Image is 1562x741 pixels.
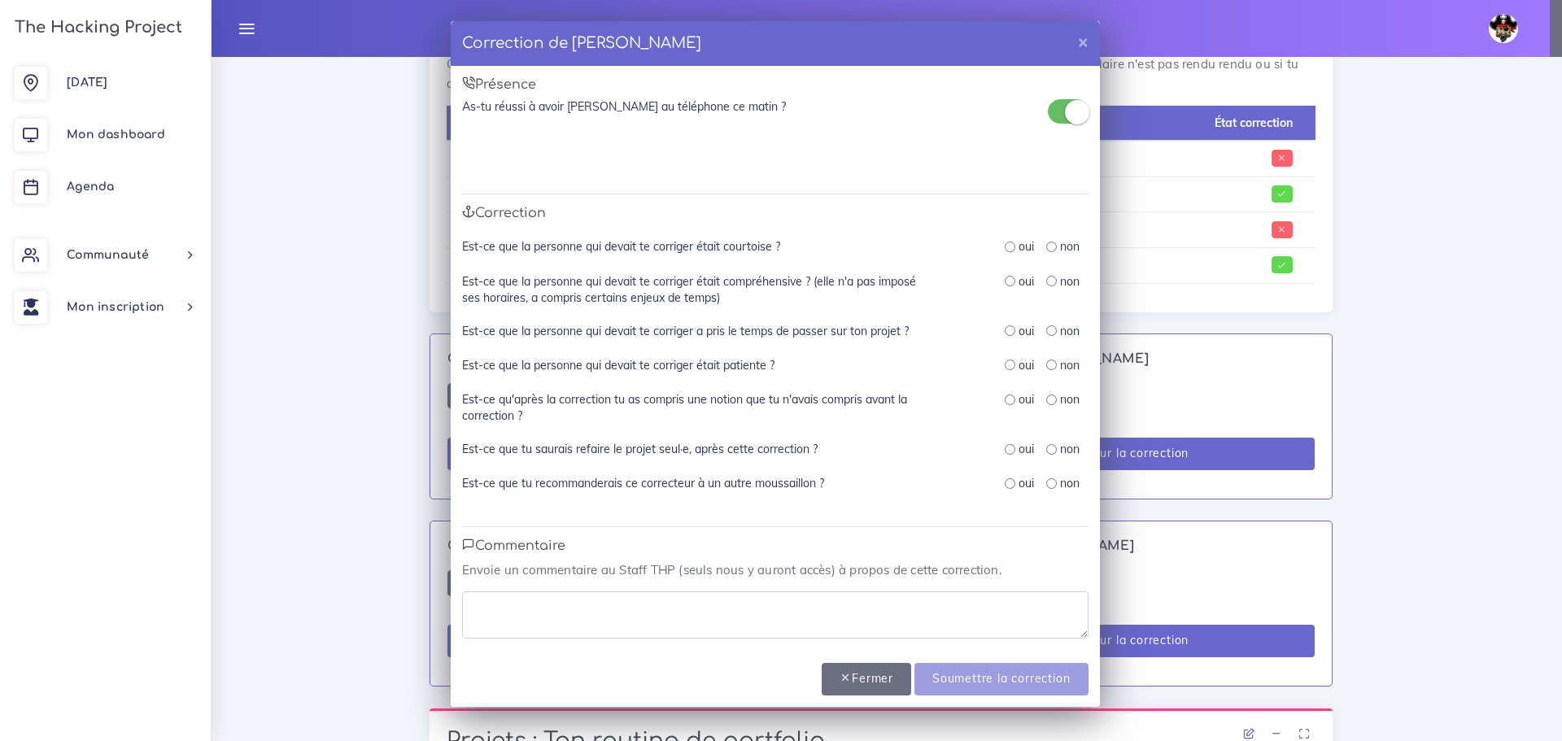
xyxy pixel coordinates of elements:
[1019,357,1034,373] label: oui
[1060,357,1080,373] label: non
[462,475,824,491] label: Est-ce que tu recommanderais ce correcteur à un autre moussaillon ?
[462,560,1089,580] p: Envoie un commentaire au Staff THP (seuls nous y auront accès) à propos de cette correction.
[1060,238,1080,255] label: non
[462,323,909,339] label: Est-ce que la personne qui devait te corriger a pris le temps de passer sur ton projet ?
[1019,273,1034,290] label: oui
[822,663,911,696] button: Fermer
[914,663,1088,696] input: Soumettre la correction
[462,273,926,307] label: Est-ce que la personne qui devait te corriger était compréhensive ? (elle n'a pas imposé ses hora...
[462,33,701,54] h4: Correction de [PERSON_NAME]
[462,441,818,457] label: Est-ce que tu saurais refaire le projet seul·e, après cette correction ?
[1019,323,1034,339] label: oui
[1019,238,1034,255] label: oui
[1060,323,1080,339] label: non
[462,391,926,425] label: Est-ce qu'après la correction tu as compris une notion que tu n'avais compris avant la correction ?
[462,238,780,255] label: Est-ce que la personne qui devait te corriger était courtoise ?
[462,538,1089,554] h5: Commentaire
[1060,441,1080,457] label: non
[462,206,1089,221] h5: Correction
[1067,21,1100,61] button: ×
[1060,475,1080,491] label: non
[1060,391,1080,408] label: non
[1019,441,1034,457] label: oui
[1060,273,1080,290] label: non
[462,77,1089,93] h5: Présence
[462,98,786,115] label: As-tu réussi à avoir [PERSON_NAME] au téléphone ce matin ?
[1019,475,1034,491] label: oui
[1019,391,1034,408] label: oui
[462,357,774,373] label: Est-ce que la personne qui devait te corriger était patiente ?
